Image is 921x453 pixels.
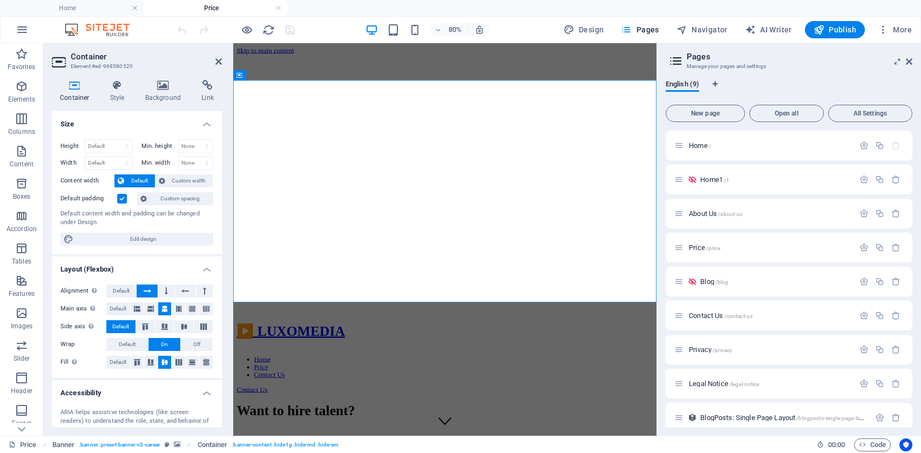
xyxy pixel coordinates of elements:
button: Publish [805,21,865,38]
p: Columns [8,127,35,136]
span: /price [706,245,720,251]
a: Click to cancel selection. Double-click to open Pages [9,438,37,451]
p: Tables [12,257,31,266]
div: Duplicate [875,277,884,286]
button: All Settings [828,105,912,122]
span: Price [689,244,720,252]
button: Open all [749,105,824,122]
h4: Price [144,2,287,14]
span: Navigator [676,24,728,35]
span: Default [112,320,129,333]
p: Slider [13,354,30,363]
span: Click to open page [689,380,759,388]
div: Remove [891,277,900,286]
div: Duplicate [875,175,884,184]
label: Height [60,143,85,149]
p: Images [11,322,33,330]
span: /legal-notice [729,381,760,387]
p: Favorites [8,63,35,71]
div: Remove [891,209,900,218]
div: Settings [859,175,869,184]
div: Duplicate [875,209,884,218]
h4: Accessibility [52,380,222,400]
div: Settings [859,277,869,286]
button: Default [106,356,130,369]
nav: breadcrumb [52,438,339,451]
span: Default [119,338,136,351]
span: Code [859,438,886,451]
label: Content width [60,174,114,187]
img: Editor Logo [62,23,143,36]
label: Wrap [60,338,106,351]
label: Min. width [141,160,178,166]
button: Custom spacing [137,192,213,205]
button: Off [181,338,213,351]
button: Pages [617,21,663,38]
span: 00 00 [828,438,845,451]
div: About Us/about-us [686,210,854,217]
span: AI Writer [745,24,792,35]
span: Off [193,338,200,351]
i: On resize automatically adjust zoom level to fit chosen device. [475,25,484,35]
h6: 80% [446,23,464,36]
div: Remove [891,345,900,354]
span: /privacy [713,347,732,353]
div: Remove [891,379,900,388]
span: /1 [724,177,729,183]
div: Remove [891,243,900,252]
span: Pages [621,24,659,35]
p: Header [11,387,32,395]
span: All Settings [833,110,908,117]
div: Legal Notice/legal-notice [686,380,854,387]
span: Default [113,285,130,298]
span: Edit design [77,233,210,246]
span: Default [110,356,126,369]
span: More [878,24,912,35]
h4: Size [52,111,222,131]
span: Custom width [168,174,210,187]
label: Alignment [60,285,106,298]
h6: Session time [817,438,845,451]
button: Click here to leave preview mode and continue editing [240,23,253,36]
span: : [836,441,837,449]
div: Duplicate [875,379,884,388]
p: Accordion [6,225,37,233]
button: 80% [430,23,469,36]
span: /contact-us [724,313,753,319]
span: On [161,338,168,351]
div: Price/price [686,244,854,251]
div: Duplicate [875,311,884,320]
button: Navigator [672,21,732,38]
div: Settings [859,209,869,218]
div: Duplicate [875,141,884,150]
div: Duplicate [875,243,884,252]
span: Click to open page [700,278,728,286]
span: /about-us [718,211,742,217]
div: Remove [891,413,900,422]
div: Language Tabs [666,80,912,100]
label: Min. height [141,143,178,149]
span: . banner .preset-banner-v3-career [79,438,160,451]
button: Default [106,320,136,333]
span: . banner-content .hide-lg .hide-md .hide-sm [232,438,338,451]
h3: Manage your pages and settings [687,62,891,71]
span: Open all [754,110,819,117]
i: Reload page [262,24,275,36]
div: Settings [859,379,869,388]
div: This layout is used as a template for all items (e.g. a blog post) of this collection. The conten... [688,413,697,422]
div: Settings [859,311,869,320]
div: Settings [859,345,869,354]
button: Code [854,438,891,451]
button: Usercentrics [899,438,912,451]
div: Home1/1 [697,176,854,183]
span: Default [127,174,152,187]
h4: Layout (Flexbox) [52,256,222,276]
div: ARIA helps assistive technologies (like screen readers) to understand the role, state, and behavi... [60,408,213,435]
span: Click to open page [700,175,729,184]
div: Blog/blog [697,278,854,285]
div: Privacy/privacy [686,346,854,353]
button: Default [106,338,148,351]
div: BlogPosts: Single Page Layout/blogposts-single-page-layout [697,414,870,421]
label: Fill [60,356,106,369]
h2: Container [71,52,222,62]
